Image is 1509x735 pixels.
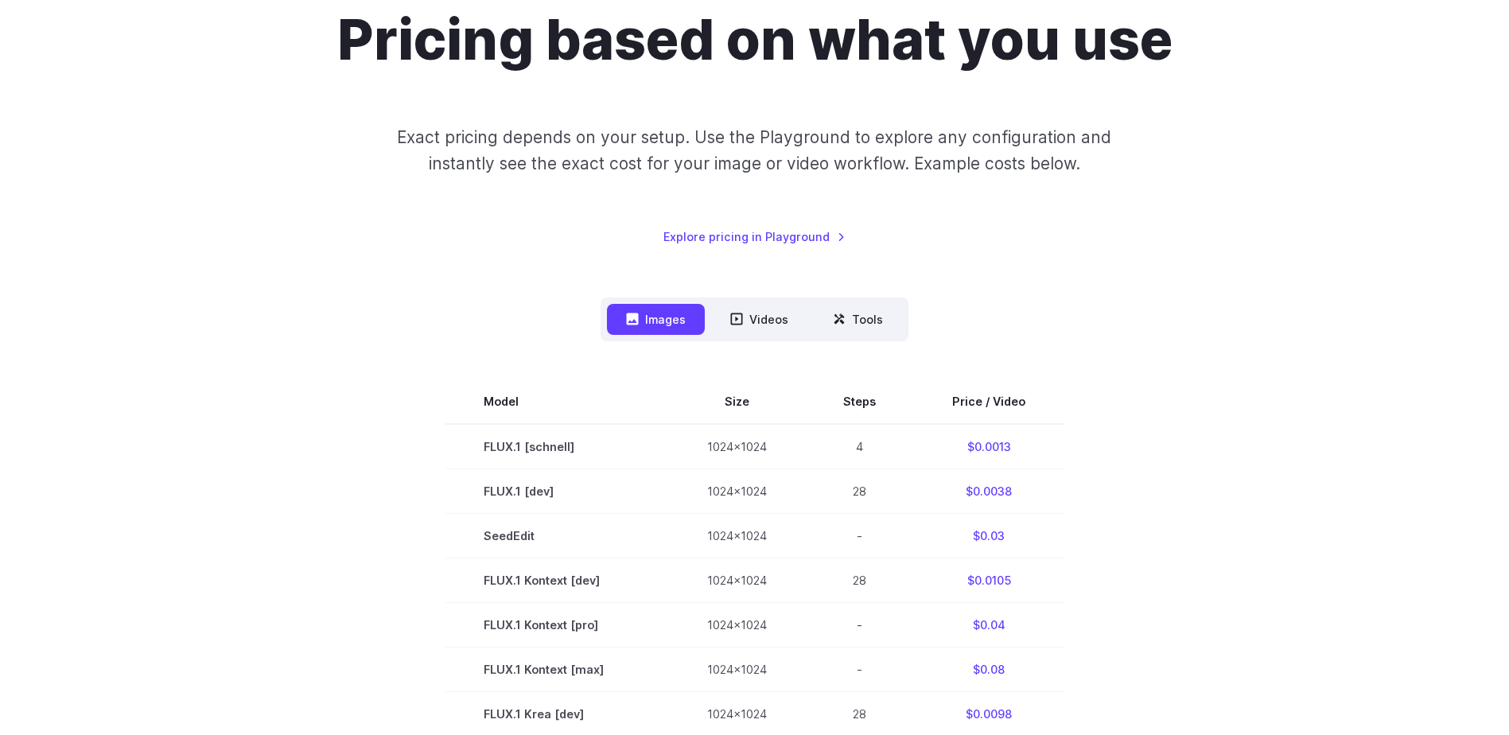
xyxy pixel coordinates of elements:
[669,513,805,558] td: 1024x1024
[805,602,914,647] td: -
[805,379,914,424] th: Steps
[445,469,669,513] td: FLUX.1 [dev]
[805,513,914,558] td: -
[805,424,914,469] td: 4
[805,558,914,602] td: 28
[914,379,1064,424] th: Price / Video
[669,424,805,469] td: 1024x1024
[607,304,705,335] button: Images
[337,6,1173,73] h1: Pricing based on what you use
[445,513,669,558] td: SeedEdit
[669,469,805,513] td: 1024x1024
[914,602,1064,647] td: $0.04
[445,424,669,469] td: FLUX.1 [schnell]
[914,647,1064,691] td: $0.08
[814,304,902,335] button: Tools
[669,558,805,602] td: 1024x1024
[914,513,1064,558] td: $0.03
[805,647,914,691] td: -
[669,602,805,647] td: 1024x1024
[914,469,1064,513] td: $0.0038
[711,304,807,335] button: Videos
[663,227,846,246] a: Explore pricing in Playground
[445,558,669,602] td: FLUX.1 Kontext [dev]
[805,469,914,513] td: 28
[445,379,669,424] th: Model
[669,647,805,691] td: 1024x1024
[914,424,1064,469] td: $0.0013
[445,647,669,691] td: FLUX.1 Kontext [max]
[669,379,805,424] th: Size
[914,558,1064,602] td: $0.0105
[445,602,669,647] td: FLUX.1 Kontext [pro]
[367,124,1141,177] p: Exact pricing depends on your setup. Use the Playground to explore any configuration and instantl...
